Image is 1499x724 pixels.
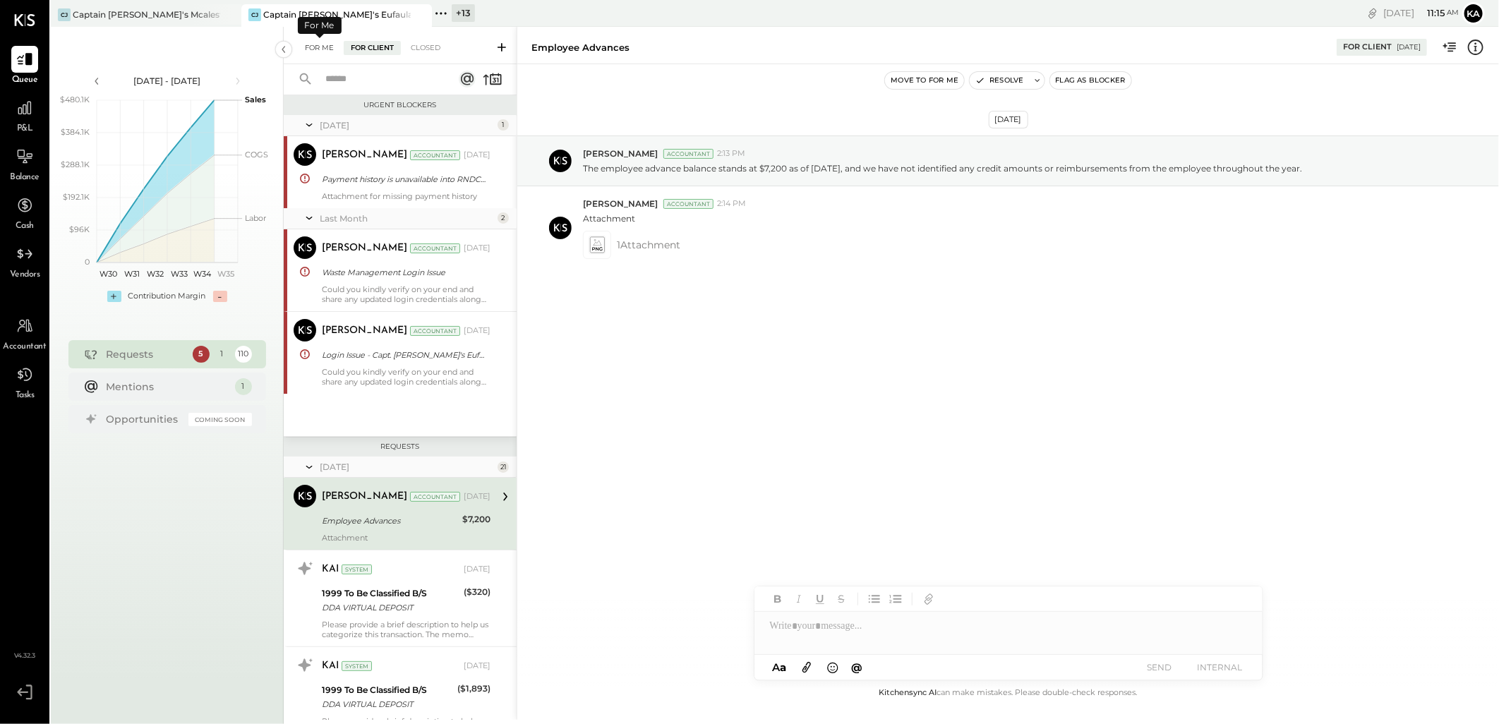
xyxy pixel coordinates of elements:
[107,291,121,302] div: +
[322,367,490,387] div: Could you kindly verify on your end and share any updated login credentials along with the link t...
[322,533,490,543] div: Attachment
[1397,42,1421,52] div: [DATE]
[583,147,658,159] span: [PERSON_NAME]
[245,213,266,223] text: Labor
[73,8,220,20] div: Captain [PERSON_NAME]'s Mcalestar
[107,412,181,426] div: Opportunities
[498,119,509,131] div: 1
[886,590,905,608] button: Ordered List
[214,346,231,363] div: 1
[865,590,884,608] button: Unordered List
[322,191,490,201] div: Attachment for missing payment history
[322,148,407,162] div: [PERSON_NAME]
[410,326,460,336] div: Accountant
[10,171,40,184] span: Balance
[320,119,494,131] div: [DATE]
[322,490,407,504] div: [PERSON_NAME]
[790,590,808,608] button: Italic
[811,590,829,608] button: Underline
[298,17,342,34] div: For Me
[989,111,1028,128] div: [DATE]
[464,585,490,599] div: ($320)
[322,697,453,711] div: DDA VIRTUAL DEPOSIT
[1131,658,1188,677] button: SEND
[213,291,227,302] div: -
[464,243,490,254] div: [DATE]
[885,72,964,89] button: Move to for me
[322,514,458,528] div: Employee Advances
[342,661,372,671] div: System
[322,172,486,186] div: Payment history is unavailable into RNDC portal
[235,346,252,363] div: 110
[298,41,341,55] div: For Me
[63,192,90,202] text: $192.1K
[663,149,714,159] div: Accountant
[10,269,40,282] span: Vendors
[16,220,34,233] span: Cash
[1,361,49,402] a: Tasks
[464,564,490,575] div: [DATE]
[1192,658,1248,677] button: INTERNAL
[847,658,867,676] button: @
[717,198,746,210] span: 2:14 PM
[322,241,407,255] div: [PERSON_NAME]
[462,512,490,526] div: $7,200
[245,95,266,104] text: Sales
[248,8,261,21] div: CJ
[188,413,252,426] div: Coming Soon
[1,313,49,354] a: Accountant
[217,269,234,279] text: W35
[1383,6,1459,20] div: [DATE]
[16,390,35,402] span: Tasks
[970,72,1029,89] button: Resolve
[320,212,494,224] div: Last Month
[193,269,212,279] text: W34
[245,150,268,159] text: COGS
[1,241,49,282] a: Vendors
[1,95,49,135] a: P&L
[410,492,460,502] div: Accountant
[322,620,490,639] div: Please provide a brief description to help us categorize this transaction. The memo might be help...
[920,590,938,608] button: Add URL
[410,243,460,253] div: Accountant
[531,41,630,54] div: Employee Advances
[1,143,49,184] a: Balance
[410,150,460,160] div: Accountant
[263,8,411,20] div: Captain [PERSON_NAME]'s Eufaula
[100,269,117,279] text: W30
[322,348,486,362] div: Login Issue - Capt. [PERSON_NAME]'s Eufaula- Webstaurant Store
[58,8,71,21] div: CJ
[617,231,680,259] span: 1 Attachment
[61,127,90,137] text: $384.1K
[322,562,339,577] div: KAI
[769,590,787,608] button: Bold
[235,378,252,395] div: 1
[583,162,1302,174] p: The employee advance balance stands at $7,200 as of [DATE], and we have not identified any credit...
[851,660,862,674] span: @
[128,291,206,302] div: Contribution Margin
[1,46,49,87] a: Queue
[291,442,510,452] div: Requests
[147,269,164,279] text: W32
[1462,2,1485,25] button: Ka
[1050,72,1131,89] button: Flag as Blocker
[1366,6,1380,20] div: copy link
[124,269,140,279] text: W31
[61,159,90,169] text: $288.1K
[717,148,745,159] span: 2:13 PM
[193,346,210,363] div: 5
[457,682,490,696] div: ($1,893)
[322,265,486,279] div: Waste Management Login Issue
[107,380,228,394] div: Mentions
[583,198,658,210] span: [PERSON_NAME]
[583,212,635,224] p: Attachment
[498,212,509,224] div: 2
[85,257,90,267] text: 0
[17,123,33,135] span: P&L
[107,347,186,361] div: Requests
[464,150,490,161] div: [DATE]
[464,325,490,337] div: [DATE]
[769,660,791,675] button: Aa
[12,74,38,87] span: Queue
[322,683,453,697] div: 1999 To Be Classified B/S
